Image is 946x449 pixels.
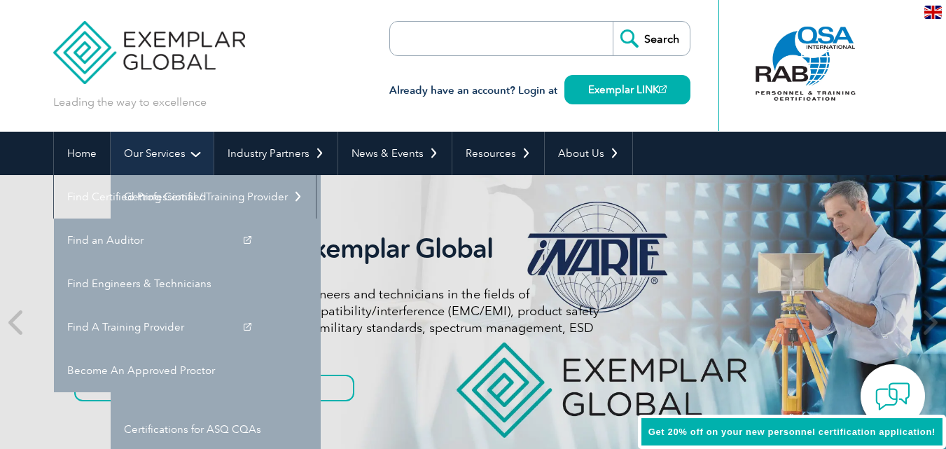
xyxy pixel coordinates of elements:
[54,349,264,392] a: Become An Approved Proctor
[54,262,264,305] a: Find Engineers & Technicians
[53,95,207,110] p: Leading the way to excellence
[452,132,544,175] a: Resources
[389,82,690,99] h3: Already have an account? Login at
[74,286,599,353] p: iNARTE certifications are for qualified engineers and technicians in the fields of telecommunicat...
[54,132,110,175] a: Home
[54,305,264,349] a: Find A Training Provider
[54,175,316,219] a: Find Certified Professional / Training Provider
[214,132,338,175] a: Industry Partners
[338,132,452,175] a: News & Events
[648,427,935,437] span: Get 20% off on your new personnel certification application!
[875,379,910,414] img: contact-chat.png
[613,22,690,55] input: Search
[111,132,214,175] a: Our Services
[659,85,667,93] img: open_square.png
[54,219,264,262] a: Find an Auditor
[924,6,942,19] img: en
[564,75,690,104] a: Exemplar LINK
[74,233,599,265] h2: iNARTE is a Part of Exemplar Global
[545,132,632,175] a: About Us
